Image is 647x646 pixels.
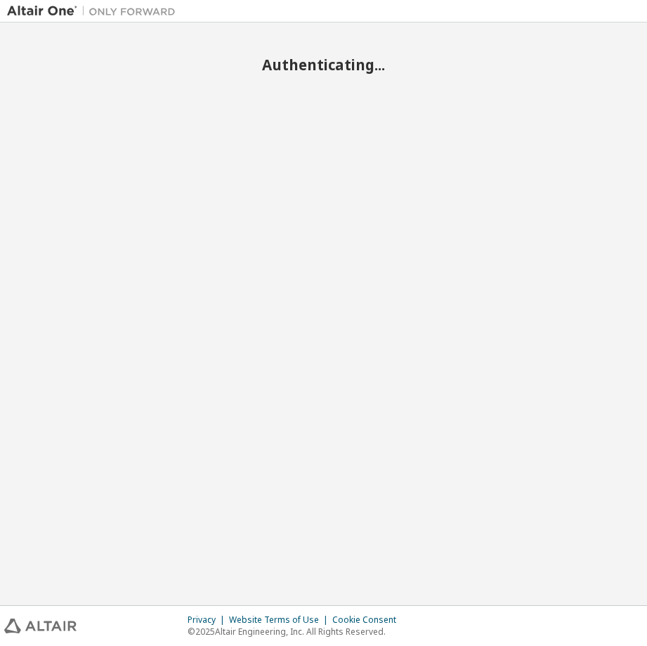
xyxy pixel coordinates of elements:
[7,56,640,74] h2: Authenticating...
[4,619,77,633] img: altair_logo.svg
[7,4,183,18] img: Altair One
[188,626,405,638] p: © 2025 Altair Engineering, Inc. All Rights Reserved.
[188,614,229,626] div: Privacy
[229,614,332,626] div: Website Terms of Use
[332,614,405,626] div: Cookie Consent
